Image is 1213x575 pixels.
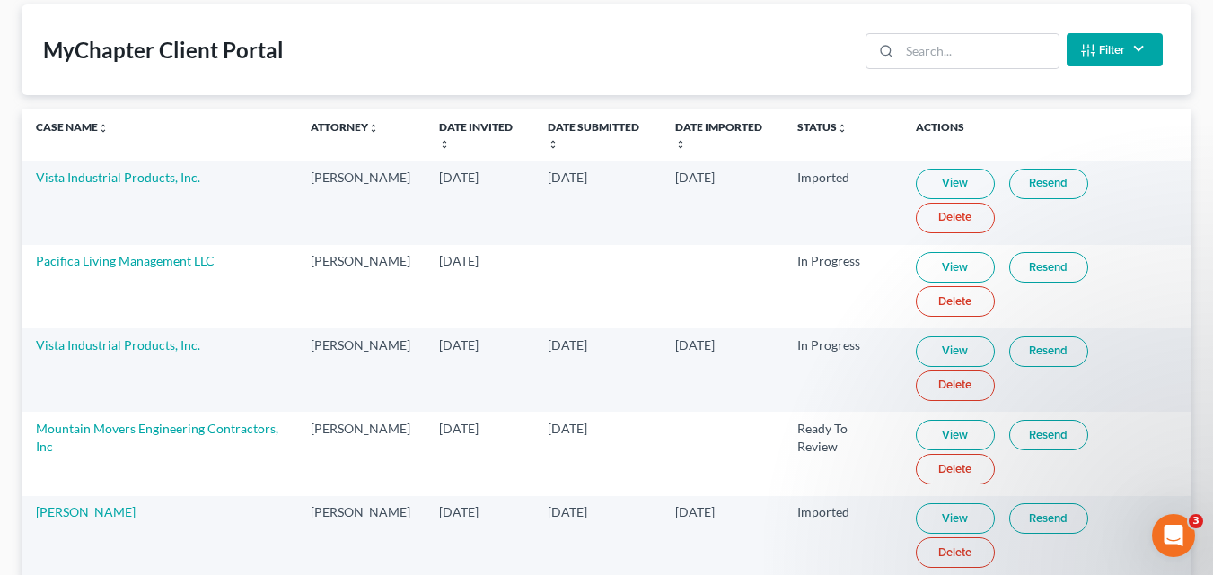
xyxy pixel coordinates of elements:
iframe: Intercom live chat [1152,514,1195,557]
a: Case Nameunfold_more [36,120,109,134]
a: Delete [916,286,995,317]
td: [PERSON_NAME] [296,161,425,244]
td: [PERSON_NAME] [296,245,425,328]
td: Imported [783,161,901,244]
span: [DATE] [548,504,587,519]
span: [DATE] [548,170,587,185]
a: Resend [1009,503,1088,534]
td: [PERSON_NAME] [296,412,425,495]
span: 😃 [342,389,368,425]
span: [DATE] [675,504,715,519]
div: MyChapter Client Portal [43,36,284,65]
i: unfold_more [368,123,379,134]
span: [DATE] [548,337,587,353]
a: Attorneyunfold_more [311,120,379,134]
td: In Progress [783,328,901,412]
th: Actions [901,109,1191,161]
a: Mountain Movers Engineering Contractors, Inc [36,421,278,454]
span: smiley reaction [332,389,379,425]
a: View [916,169,995,199]
a: Resend [1009,252,1088,283]
span: 😞 [249,389,275,425]
a: Delete [916,370,995,401]
a: Date Importedunfold_more [675,120,762,149]
span: [DATE] [439,504,479,519]
i: unfold_more [439,139,450,150]
i: unfold_more [837,123,848,134]
a: View [916,336,995,367]
a: Resend [1009,420,1088,450]
a: Statusunfold_more [797,120,848,134]
a: Pacifica Living Management LLC [36,253,215,268]
a: View [916,420,995,450]
button: Collapse window [540,7,574,41]
span: [DATE] [439,337,479,353]
span: disappointed reaction [239,389,286,425]
span: 3 [1189,514,1203,528]
button: Filter [1067,33,1163,66]
a: Open in help center [237,448,381,462]
a: Resend [1009,336,1088,367]
div: Did this answer your question? [22,371,596,391]
span: [DATE] [439,421,479,436]
td: [PERSON_NAME] [296,328,425,412]
span: neutral face reaction [286,389,332,425]
td: In Progress [783,245,901,328]
a: Delete [916,203,995,233]
button: go back [12,7,46,41]
span: [DATE] [675,337,715,353]
span: [DATE] [439,170,479,185]
a: Date Submittedunfold_more [548,120,639,149]
a: Vista Industrial Products, Inc. [36,170,200,185]
a: Date Invitedunfold_more [439,120,513,149]
input: Search... [900,34,1059,68]
i: unfold_more [98,123,109,134]
a: Delete [916,454,995,484]
span: [DATE] [548,421,587,436]
span: [DATE] [675,170,715,185]
a: Delete [916,537,995,568]
td: Ready To Review [783,412,901,495]
i: unfold_more [548,139,558,150]
a: Vista Industrial Products, Inc. [36,337,200,353]
a: View [916,503,995,534]
a: Resend [1009,169,1088,199]
span: [DATE] [439,253,479,268]
a: [PERSON_NAME] [36,504,136,519]
div: Close [574,7,606,39]
i: unfold_more [675,139,686,150]
span: 😐 [295,389,321,425]
a: View [916,252,995,283]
